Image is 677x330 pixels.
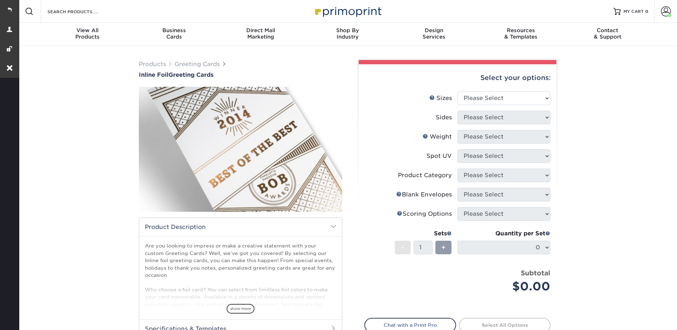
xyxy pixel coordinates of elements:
[44,23,131,46] a: View AllProducts
[564,23,651,46] a: Contact& Support
[463,278,550,295] div: $0.00
[564,27,651,34] span: Contact
[312,4,383,19] img: Primoprint
[217,27,304,40] div: Marketing
[44,27,131,40] div: Products
[391,23,478,46] a: DesignServices
[398,171,452,180] div: Product Category
[175,61,220,67] a: Greeting Cards
[478,27,564,34] span: Resources
[217,23,304,46] a: Direct MailMarketing
[131,23,217,46] a: BusinessCards
[429,94,452,102] div: Sizes
[436,113,452,122] div: Sides
[304,23,391,46] a: Shop ByIndustry
[139,71,342,78] h1: Greeting Cards
[227,304,254,314] span: show more
[645,9,648,14] span: 0
[426,152,452,160] div: Spot UV
[401,242,404,253] span: -
[441,242,446,253] span: +
[395,229,452,238] div: Sets
[139,71,168,78] span: Inline Foil
[458,229,550,238] div: Quantity per Set
[423,132,452,141] div: Weight
[139,218,342,236] h2: Product Description
[139,61,166,67] a: Products
[623,9,644,15] span: MY CART
[131,27,217,40] div: Cards
[131,27,217,34] span: Business
[478,27,564,40] div: & Templates
[217,27,304,34] span: Direct Mail
[391,27,478,34] span: Design
[564,27,651,40] div: & Support
[391,27,478,40] div: Services
[397,210,452,218] div: Scoring Options
[396,190,452,199] div: Blank Envelopes
[521,269,550,277] strong: Subtotal
[364,64,551,91] div: Select your options:
[304,27,391,34] span: Shop By
[47,7,116,16] input: SEARCH PRODUCTS.....
[139,71,342,78] a: Inline FoilGreeting Cards
[139,79,342,220] img: Inline Foil 01
[478,23,564,46] a: Resources& Templates
[44,27,131,34] span: View All
[304,27,391,40] div: Industry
